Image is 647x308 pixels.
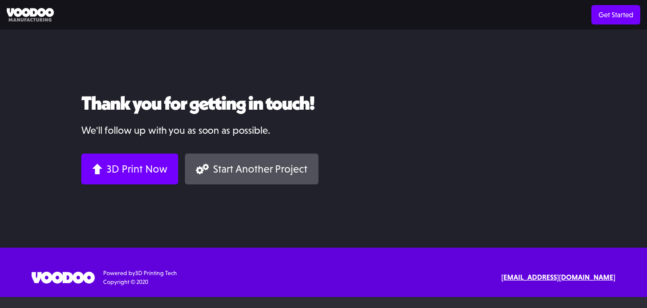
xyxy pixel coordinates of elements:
[107,162,167,176] div: 3D Print Now
[92,164,102,174] img: Arrow up
[103,269,177,286] div: Powered by Copyright © 2020
[196,164,209,174] img: Gears
[135,270,177,276] a: 3D Printing Tech
[81,124,566,137] h4: We'll follow up with you as soon as possible.
[591,5,640,24] a: Get Started
[81,154,178,184] a: 3D Print Now
[7,8,54,22] img: Voodoo Manufacturing logo
[213,162,307,176] div: Start Another Project
[185,154,318,184] a: Start Another Project
[501,272,615,283] a: [EMAIL_ADDRESS][DOMAIN_NAME]
[501,273,615,281] strong: [EMAIL_ADDRESS][DOMAIN_NAME]
[81,93,566,114] h2: Thank you for getting in touch!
